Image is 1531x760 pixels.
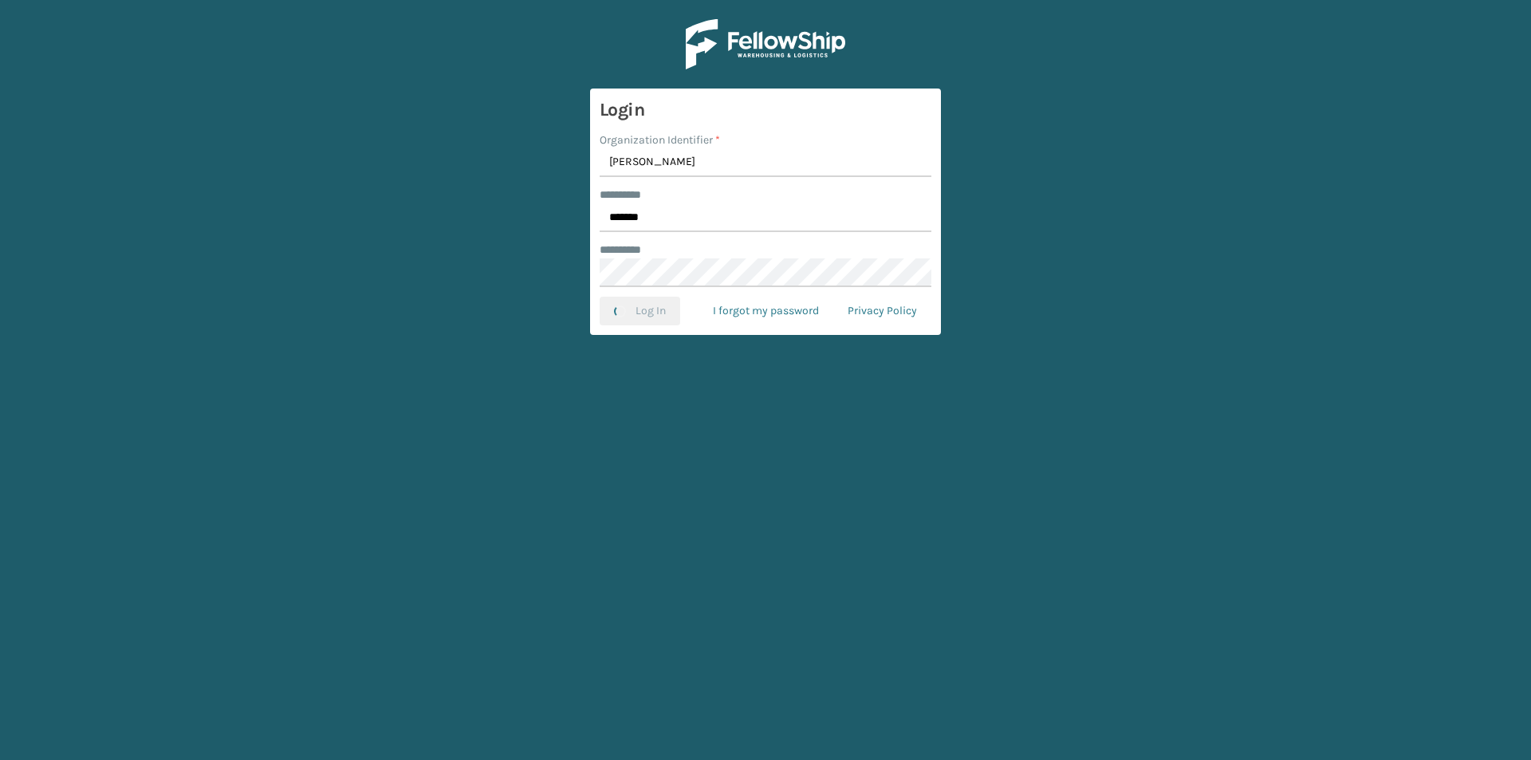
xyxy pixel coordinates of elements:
[699,297,833,325] a: I forgot my password
[600,132,720,148] label: Organization Identifier
[600,297,680,325] button: Log In
[600,98,931,122] h3: Login
[686,19,845,69] img: Logo
[833,297,931,325] a: Privacy Policy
